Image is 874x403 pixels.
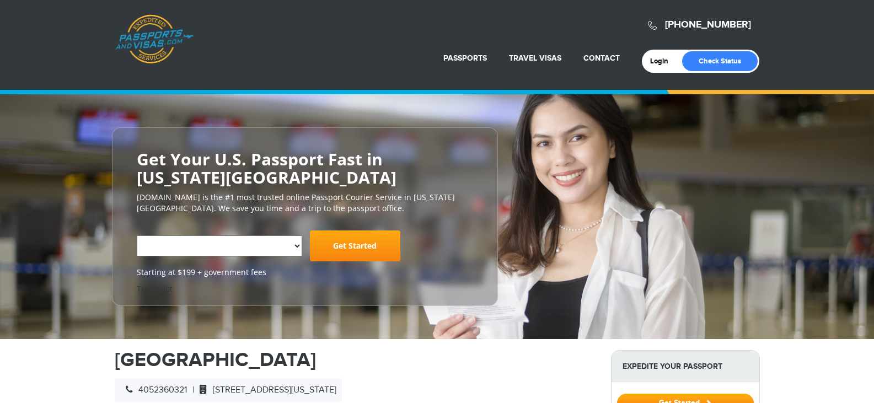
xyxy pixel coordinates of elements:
[509,53,561,63] a: Travel Visas
[443,53,487,63] a: Passports
[310,230,400,261] a: Get Started
[650,57,676,66] a: Login
[665,19,751,31] a: [PHONE_NUMBER]
[194,385,336,395] span: [STREET_ADDRESS][US_STATE]
[137,267,473,278] span: Starting at $199 + government fees
[682,51,758,71] a: Check Status
[137,150,473,186] h2: Get Your U.S. Passport Fast in [US_STATE][GEOGRAPHIC_DATA]
[583,53,620,63] a: Contact
[115,350,594,370] h1: [GEOGRAPHIC_DATA]
[137,192,473,214] p: [DOMAIN_NAME] is the #1 most trusted online Passport Courier Service in [US_STATE][GEOGRAPHIC_DAT...
[115,14,194,64] a: Passports & [DOMAIN_NAME]
[120,385,187,395] span: 4052360321
[612,351,759,382] strong: Expedite Your Passport
[115,378,342,402] div: |
[137,283,173,294] a: Trustpilot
